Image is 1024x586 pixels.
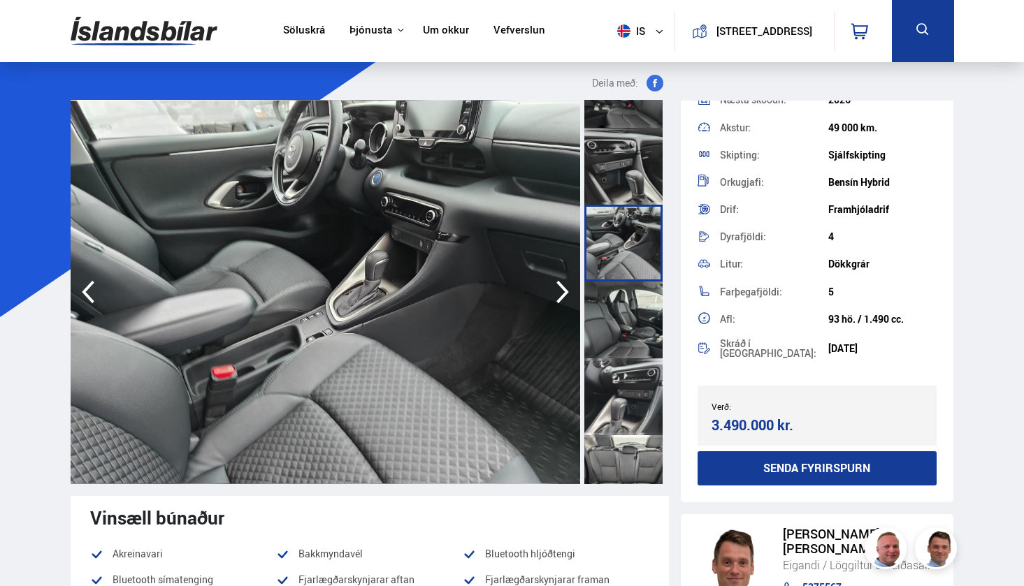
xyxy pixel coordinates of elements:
button: Deila með: [586,75,669,91]
a: [STREET_ADDRESS] [683,11,825,51]
img: siFngHWaQ9KaOqBr.png [867,529,909,571]
div: Farþegafjöldi: [720,287,828,297]
div: 3.490.000 kr. [712,416,813,434]
span: Deila með: [592,75,638,91]
img: G0Ugv5HjCgRt.svg [71,8,217,54]
div: Vinsæll búnaður [90,507,650,528]
li: Bakkmyndavél [276,545,463,562]
button: Þjónusta [349,24,392,37]
div: [PERSON_NAME] [PERSON_NAME] [783,527,941,556]
div: Bensín Hybrid [828,177,937,188]
a: Um okkur [423,24,469,38]
img: 2520326.jpeg [71,100,581,484]
div: Afl: [720,314,828,324]
div: Dökkgrár [828,258,937,270]
div: Akstur: [720,123,828,133]
div: Drif: [720,205,828,214]
div: Sjálfskipting [828,149,937,161]
a: Vefverslun [493,24,545,38]
div: Framhjóladrif [828,204,937,215]
div: Skráð í [GEOGRAPHIC_DATA]: [720,339,828,358]
button: Senda fyrirspurn [698,451,937,485]
span: is [612,24,647,38]
div: Orkugjafi: [720,177,828,187]
button: [STREET_ADDRESS] [713,25,816,37]
div: Skipting: [720,150,828,160]
div: 93 hö. / 1.490 cc. [828,314,937,325]
div: 49 000 km. [828,122,937,133]
img: FbJEzSuNWCJXmdc-.webp [917,529,959,571]
li: Akreinavari [90,545,277,562]
li: Bluetooth hljóðtengi [463,545,649,562]
div: Verð: [712,402,817,411]
img: svg+xml;base64,PHN2ZyB4bWxucz0iaHR0cDovL3d3dy53My5vcmcvMjAwMC9zdmciIHdpZHRoPSI1MTIiIGhlaWdodD0iNT... [617,24,630,38]
div: 4 [828,231,937,242]
div: 5 [828,286,937,298]
div: 2026 [828,94,937,105]
button: Opna LiveChat spjallviðmót [11,6,53,47]
div: Dyrafjöldi: [720,232,828,242]
div: [DATE] [828,343,937,354]
a: Söluskrá [283,24,325,38]
button: is [612,10,675,52]
div: Litur: [720,259,828,269]
div: Eigandi / Löggiltur bifreiðasali [783,556,941,574]
div: Næsta skoðun: [720,95,828,105]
